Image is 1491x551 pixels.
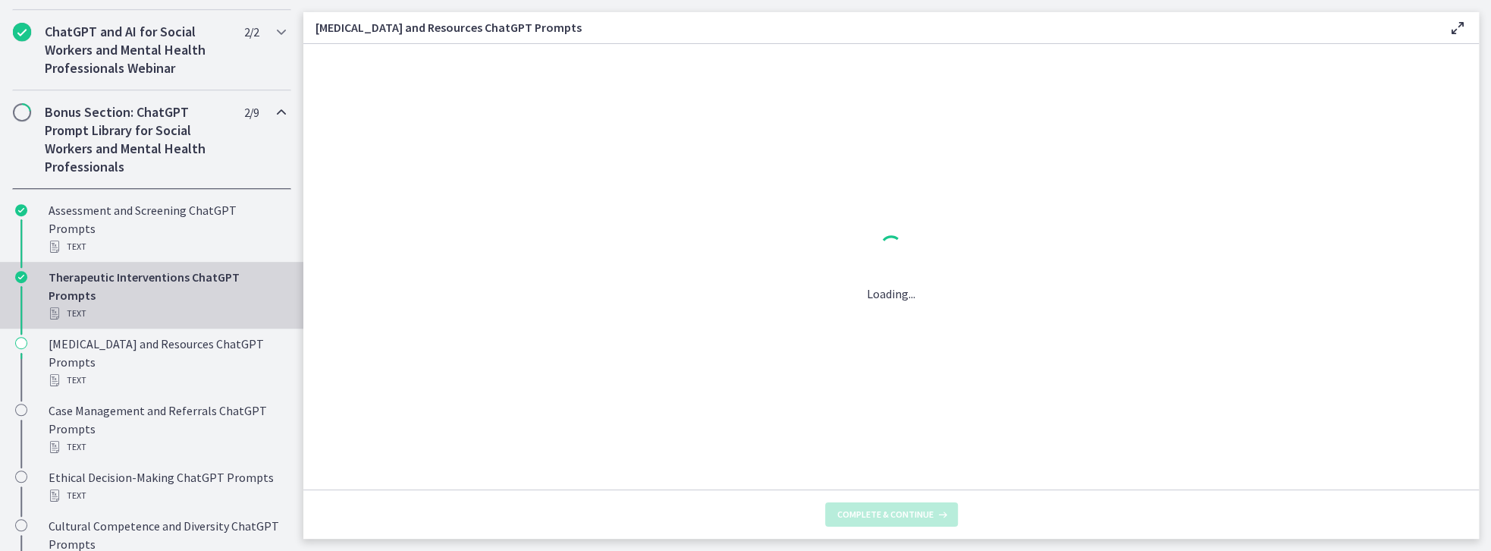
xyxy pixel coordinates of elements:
p: Loading... [867,285,915,303]
div: Case Management and Referrals ChatGPT Prompts [49,401,285,456]
h3: [MEDICAL_DATA] and Resources ChatGPT Prompts [315,18,1424,36]
span: 2 / 2 [244,23,259,41]
h2: Bonus Section: ChatGPT Prompt Library for Social Workers and Mental Health Professionals [45,103,230,176]
span: 2 / 9 [244,103,259,121]
i: Completed [15,271,27,283]
button: Complete & continue [825,502,958,527]
div: 1 [867,231,915,266]
div: Assessment and Screening ChatGPT Prompts [49,201,285,256]
div: Text [49,304,285,323]
div: Text [49,438,285,456]
h2: ChatGPT and AI for Social Workers and Mental Health Professionals Webinar [45,23,230,77]
div: Text [49,486,285,505]
div: Text [49,238,285,256]
i: Completed [13,23,31,41]
div: Text [49,371,285,389]
div: Ethical Decision-Making ChatGPT Prompts [49,468,285,505]
i: Completed [15,204,27,216]
span: Complete & continue [837,508,934,521]
div: Therapeutic Interventions ChatGPT Prompts [49,268,285,323]
div: [MEDICAL_DATA] and Resources ChatGPT Prompts [49,335,285,389]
